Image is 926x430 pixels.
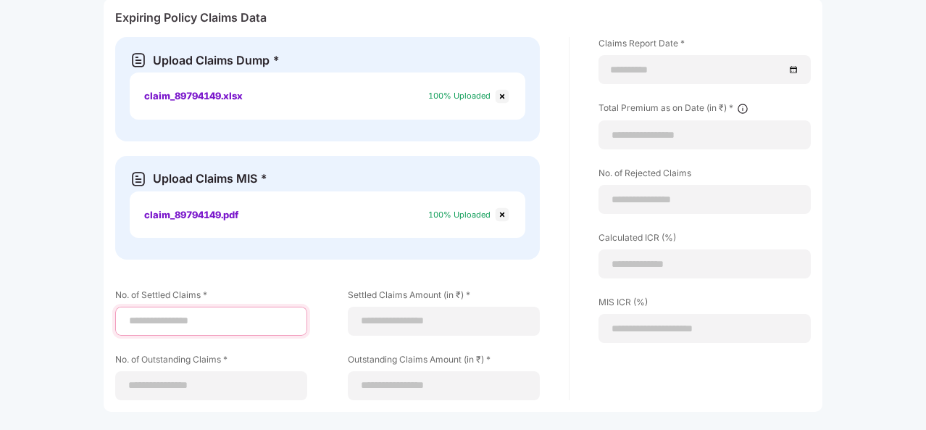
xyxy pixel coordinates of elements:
[428,210,491,220] span: 100% Uploaded
[493,88,511,105] img: svg+xml;base64,PHN2ZyBpZD0iQ3Jvc3MtMjR4MjQiIHhtbG5zPSJodHRwOi8vd3d3LnczLm9yZy8yMDAwL3N2ZyIgd2lkdG...
[493,206,511,223] img: svg+xml;base64,PHN2ZyBpZD0iQ3Jvc3MtMjR4MjQiIHhtbG5zPSJodHRwOi8vd3d3LnczLm9yZy8yMDAwL3N2ZyIgd2lkdG...
[144,90,243,102] span: claim_89794149.xlsx
[115,289,307,307] label: No. of Settled Claims *
[348,353,540,371] label: Outstanding Claims Amount (in ₹) *
[130,51,147,69] img: svg+xml;base64,PHN2ZyB3aWR0aD0iMjAiIGhlaWdodD0iMjEiIHZpZXdCb3g9IjAgMCAyMCAyMSIgZmlsbD0ibm9uZSIgeG...
[598,167,811,185] label: No. of Rejected Claims
[115,10,811,31] div: Expiring Policy Claims Data
[598,37,811,55] label: Claims Report Date *
[115,353,307,371] label: No. of Outstanding Claims *
[153,171,267,186] div: Upload Claims MIS *
[428,91,491,101] span: 100% Uploaded
[130,170,147,188] img: svg+xml;base64,PHN2ZyB3aWR0aD0iMjAiIGhlaWdodD0iMjEiIHZpZXdCb3g9IjAgMCAyMCAyMSIgZmlsbD0ibm9uZSIgeG...
[153,53,280,68] div: Upload Claims Dump *
[348,289,540,307] label: Settled Claims Amount (in ₹) *
[598,231,811,249] label: Calculated ICR (%)
[598,296,811,314] label: MIS ICR (%)
[737,103,748,115] img: svg+xml;base64,PHN2ZyBpZD0iSW5mbyIgeG1sbnM9Imh0dHA6Ly93d3cudzMub3JnLzIwMDAvc3ZnIiB3aWR0aD0iMTQiIG...
[144,209,238,220] span: claim_89794149.pdf
[598,102,811,120] label: Total Premium as on Date (in ₹) *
